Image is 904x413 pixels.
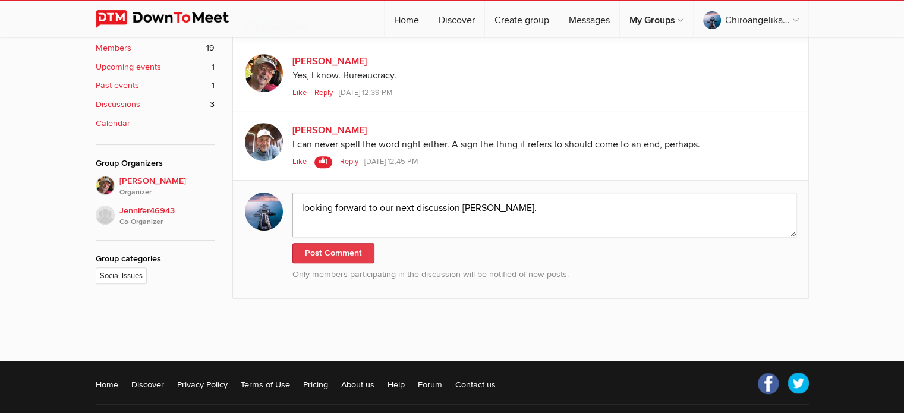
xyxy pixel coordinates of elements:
a: Discussions 3 [96,98,215,111]
a: Jennifer46943Co-Organizer [96,198,215,228]
a: Reply [314,88,337,97]
b: Members [96,42,131,55]
i: Organizer [119,187,215,198]
span: [DATE] 12:45 PM [364,157,418,166]
a: Calendar [96,117,215,130]
a: [PERSON_NAME] [292,55,367,67]
a: Like [292,88,308,97]
img: Jim Stewart [245,54,283,92]
span: Jennifer46943 [119,204,215,228]
button: Post Comment [292,243,374,263]
span: 3 [210,98,215,111]
div: Yes, I know. Bureaucracy. [292,68,796,84]
b: Past events [96,79,139,92]
a: Twitter [788,373,809,394]
div: I can never spell the word right either. A sign the thing it refers to should come to an end, per... [292,137,796,153]
a: Members 19 [96,42,215,55]
span: [PERSON_NAME] [119,175,215,198]
a: Pricing [303,379,328,390]
a: My Groups [620,1,693,37]
a: Reply [340,157,363,166]
a: Discover [131,379,164,390]
a: Messages [559,1,619,37]
a: Chiroangelikahotmailcom [694,1,808,37]
a: About us [341,379,374,390]
b: Calendar [96,117,130,130]
img: DownToMeet [96,10,247,28]
b: Upcoming events [96,61,161,74]
b: Discussions [96,98,140,111]
img: Jennifer46943 [96,206,115,225]
a: Create group [485,1,559,37]
a: [PERSON_NAME] [292,124,367,136]
img: Jim Stewart [96,176,115,195]
a: Like [292,157,308,166]
span: 1 [212,79,215,92]
a: Terms of Use [241,379,290,390]
span: 1 [314,156,332,168]
a: Home [385,1,429,37]
a: Help [388,379,405,390]
i: Co-Organizer [119,217,215,228]
div: Group categories [96,253,215,266]
span: Like [292,157,307,166]
span: Like [292,88,307,97]
span: 1 [212,61,215,74]
span: [DATE] 12:39 PM [339,88,392,97]
a: Facebook [758,373,779,394]
a: Past events 1 [96,79,215,92]
p: Only members participating in the discussion will be notified of new posts. [292,268,796,281]
img: Morley [245,123,283,161]
a: Discover [429,1,484,37]
a: Privacy Policy [177,379,228,390]
a: Home [96,379,118,390]
a: Upcoming events 1 [96,61,215,74]
div: Group Organizers [96,157,215,170]
span: 19 [206,42,215,55]
a: Forum [418,379,442,390]
a: Contact us [455,379,496,390]
a: [PERSON_NAME]Organizer [96,176,215,198]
